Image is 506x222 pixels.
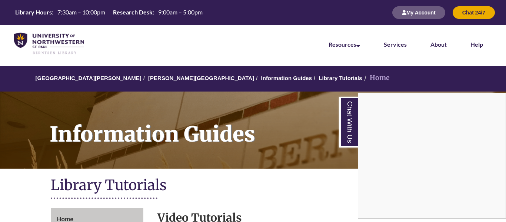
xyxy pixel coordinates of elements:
[329,41,360,48] a: Resources
[339,97,358,148] a: Chat With Us
[358,93,506,218] iframe: Chat Widget
[430,41,447,48] a: About
[470,41,483,48] a: Help
[384,41,407,48] a: Services
[14,33,84,55] img: UNWSP Library Logo
[358,93,506,219] div: Chat With Us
